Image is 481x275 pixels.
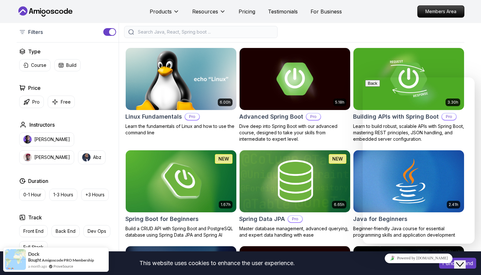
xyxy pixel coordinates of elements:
[335,100,344,105] p: 5.18h
[48,96,75,108] button: Free
[29,121,55,129] h2: Instructors
[19,96,44,108] button: Pro
[19,189,45,201] button: 0-1 Hour
[53,192,73,198] p: 1-3 Hours
[28,263,47,269] span: a month ago
[192,8,226,20] button: Resources
[126,48,236,110] img: Linux Fundamentals card
[28,48,41,55] h2: Type
[19,225,48,237] button: Front End
[125,215,199,224] h2: Spring Boot for Beginners
[239,123,351,142] p: Dive deep into Spring Boot with our advanced course, designed to take your skills from intermedia...
[125,48,237,136] a: Linux Fundamentals card6.00hLinux FundamentalsProLearn the fundamentals of Linux and how to use t...
[240,48,350,110] img: Advanced Spring Boot card
[23,153,32,161] img: instructor img
[353,225,464,238] p: Beginner-friendly Java course for essential programming skills and application development
[5,256,430,270] div: This website uses cookies to enhance the user experience.
[353,150,464,238] a: Java for Beginners card2.41hJava for BeginnersBeginner-friendly Java course for essential program...
[288,216,302,222] p: Pro
[126,150,236,212] img: Spring Boot for Beginners card
[192,8,218,15] p: Resources
[239,225,351,238] p: Master database management, advanced querying, and expert data handling with ease
[28,84,41,92] h2: Price
[66,62,76,68] p: Build
[454,249,475,269] iframe: chat widget
[150,8,172,15] p: Products
[23,135,32,144] img: instructor img
[23,244,43,250] p: Full Stack
[125,112,182,121] h2: Linux Fundamentals
[125,123,237,136] p: Learn the fundamentals of Linux and how to use the command line
[353,48,464,142] a: Building APIs with Spring Boot card3.30hBuilding APIs with Spring BootProLearn to build robust, s...
[85,192,105,198] p: +3 Hours
[28,257,41,263] span: Bought
[334,202,344,207] p: 6.65h
[353,48,464,110] img: Building APIs with Spring Boot card
[353,215,407,224] h2: Java for Beginners
[23,228,43,234] p: Front End
[306,114,320,120] p: Pro
[51,225,80,237] button: Back End
[82,153,91,161] img: instructor img
[78,150,106,164] button: instructor imgAbz
[49,189,77,201] button: 1-3 Hours
[28,251,39,257] span: Dock
[220,100,231,105] p: 6.00h
[54,59,81,71] button: Build
[239,48,351,142] a: Advanced Spring Boot card5.18hAdvanced Spring BootProDive deep into Spring Boot with our advanced...
[125,150,237,238] a: Spring Boot for Beginners card1.67hNEWSpring Boot for BeginnersBuild a CRUD API with Spring Boot ...
[28,28,43,36] p: Filters
[61,99,71,105] p: Free
[417,5,464,18] a: Members Area
[239,112,303,121] h2: Advanced Spring Boot
[332,156,343,162] p: NEW
[221,202,231,207] p: 1.67h
[32,99,40,105] p: Pro
[353,150,464,212] img: Java for Beginners card
[353,112,439,121] h2: Building APIs with Spring Boot
[31,62,46,68] p: Course
[353,123,464,142] p: Learn to build robust, scalable APIs with Spring Boot, mastering REST principles, JSON handling, ...
[19,59,51,71] button: Course
[23,192,41,198] p: 0-1 Hour
[56,228,75,234] p: Back End
[5,249,26,270] img: provesource social proof notification image
[34,136,70,143] p: [PERSON_NAME]
[28,177,48,185] h2: Duration
[19,150,74,164] button: instructor img[PERSON_NAME]
[93,154,101,161] p: Abz
[137,29,273,35] input: Search Java, React, Spring boot ...
[19,241,48,253] button: Full Stack
[311,8,342,15] a: For Business
[28,214,42,221] h2: Track
[42,258,94,263] a: Amigoscode PRO Membership
[81,189,109,201] button: +3 Hours
[239,215,285,224] h2: Spring Data JPA
[88,228,106,234] p: Dev Ops
[19,132,74,146] button: instructor img[PERSON_NAME]
[239,150,351,238] a: Spring Data JPA card6.65hNEWSpring Data JPAProMaster database management, advanced querying, and ...
[185,114,199,120] p: Pro
[125,225,237,238] p: Build a CRUD API with Spring Boot and PostgreSQL database using Spring Data JPA and Spring AI
[150,8,179,20] button: Products
[363,77,475,244] iframe: chat widget
[363,251,475,265] iframe: chat widget
[34,154,70,161] p: [PERSON_NAME]
[268,8,298,15] a: Testimonials
[218,156,229,162] p: NEW
[240,150,350,212] img: Spring Data JPA card
[239,8,255,15] a: Pricing
[83,225,110,237] button: Dev Ops
[53,263,73,269] a: ProveSource
[418,6,464,17] p: Members Area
